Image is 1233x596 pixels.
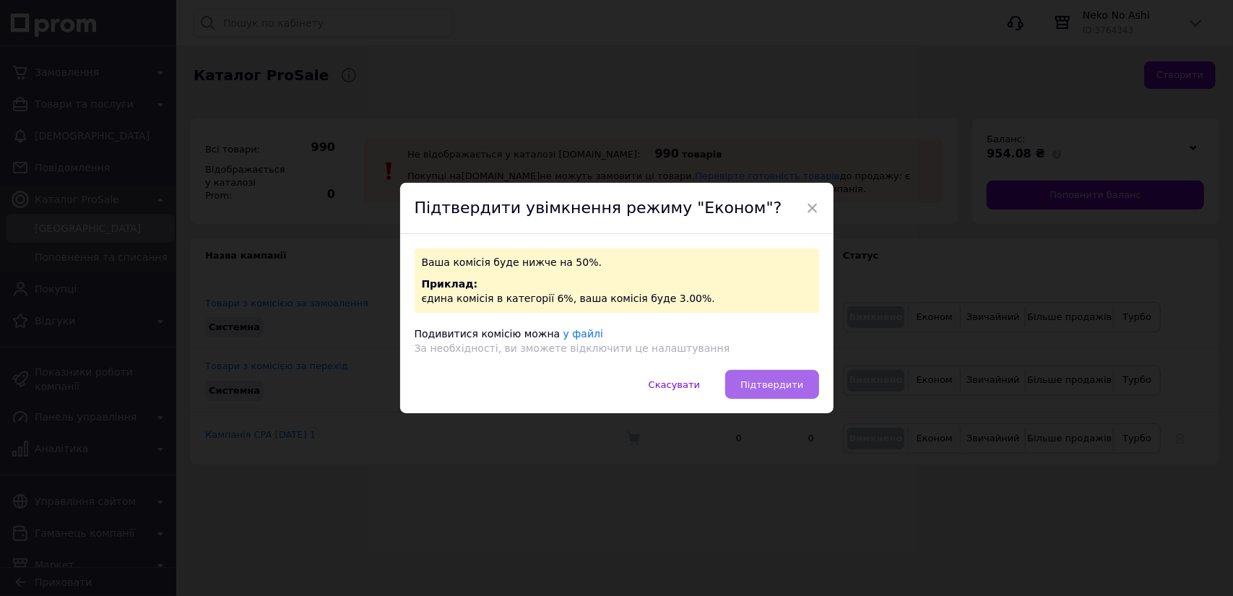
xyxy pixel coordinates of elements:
span: За необхідності, ви зможете відключити це налаштування [415,342,730,354]
button: Скасувати [633,370,715,399]
div: Підтвердити увімкнення режиму "Економ"? [400,183,834,235]
span: єдина комісія в категорії 6%, ваша комісія буде 3.00%. [422,293,715,304]
span: Приклад: [422,278,478,290]
button: Підтвердити [725,370,818,399]
span: Скасувати [649,379,700,390]
span: Ваша комісія буде нижче на 50%. [422,256,602,268]
a: у файлі [563,328,603,340]
span: Подивитися комісію можна [415,328,561,340]
span: Підтвердити [740,379,803,390]
span: × [806,196,819,220]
